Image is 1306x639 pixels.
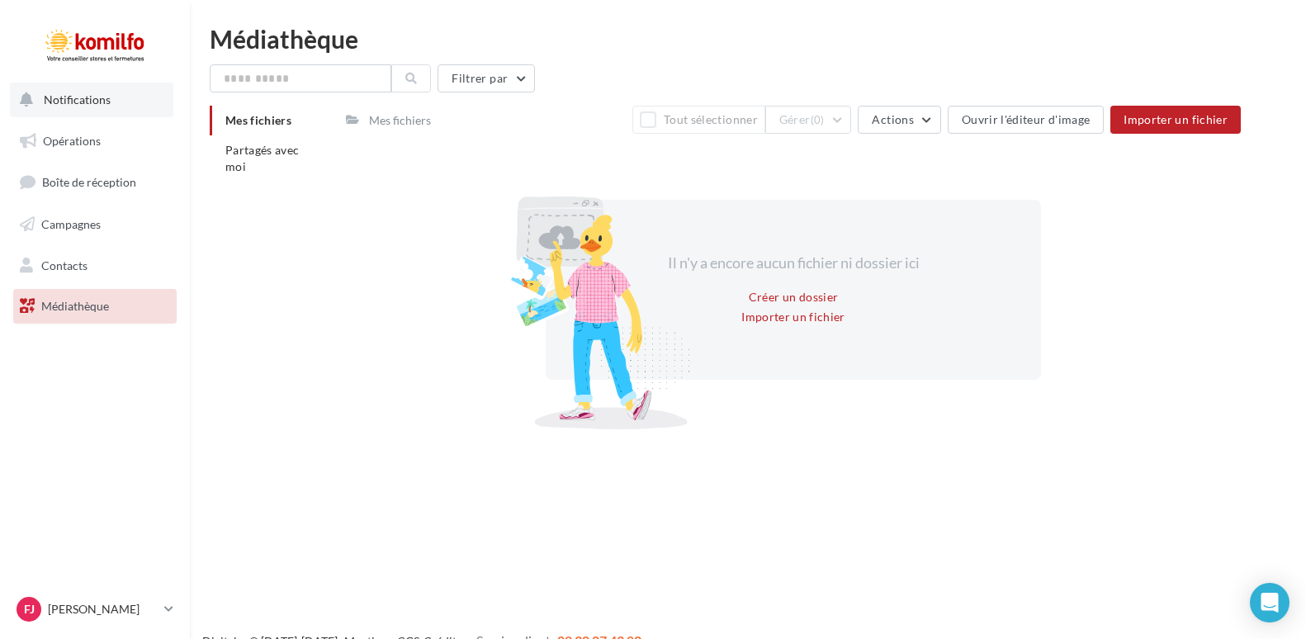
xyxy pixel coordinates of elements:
[1124,112,1228,126] span: Importer un fichier
[10,248,180,283] a: Contacts
[225,113,291,127] span: Mes fichiers
[41,299,109,313] span: Médiathèque
[10,124,180,159] a: Opérations
[438,64,535,92] button: Filtrer par
[10,289,180,324] a: Médiathèque
[369,112,431,129] div: Mes fichiers
[858,106,940,134] button: Actions
[44,92,111,106] span: Notifications
[41,217,101,231] span: Campagnes
[10,83,173,117] button: Notifications
[632,106,764,134] button: Tout sélectionner
[668,253,920,272] span: Il n'y a encore aucun fichier ni dossier ici
[1250,583,1289,622] div: Open Intercom Messenger
[872,112,913,126] span: Actions
[41,258,88,272] span: Contacts
[742,287,845,307] button: Créer un dossier
[735,307,852,327] button: Importer un fichier
[765,106,852,134] button: Gérer(0)
[10,207,180,242] a: Campagnes
[225,143,300,173] span: Partagés avec moi
[1110,106,1241,134] button: Importer un fichier
[811,113,825,126] span: (0)
[10,164,180,200] a: Boîte de réception
[42,175,136,189] span: Boîte de réception
[948,106,1104,134] button: Ouvrir l'éditeur d'image
[13,594,177,625] a: FJ [PERSON_NAME]
[43,134,101,148] span: Opérations
[24,601,35,618] span: FJ
[210,26,1286,51] div: Médiathèque
[48,601,158,618] p: [PERSON_NAME]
